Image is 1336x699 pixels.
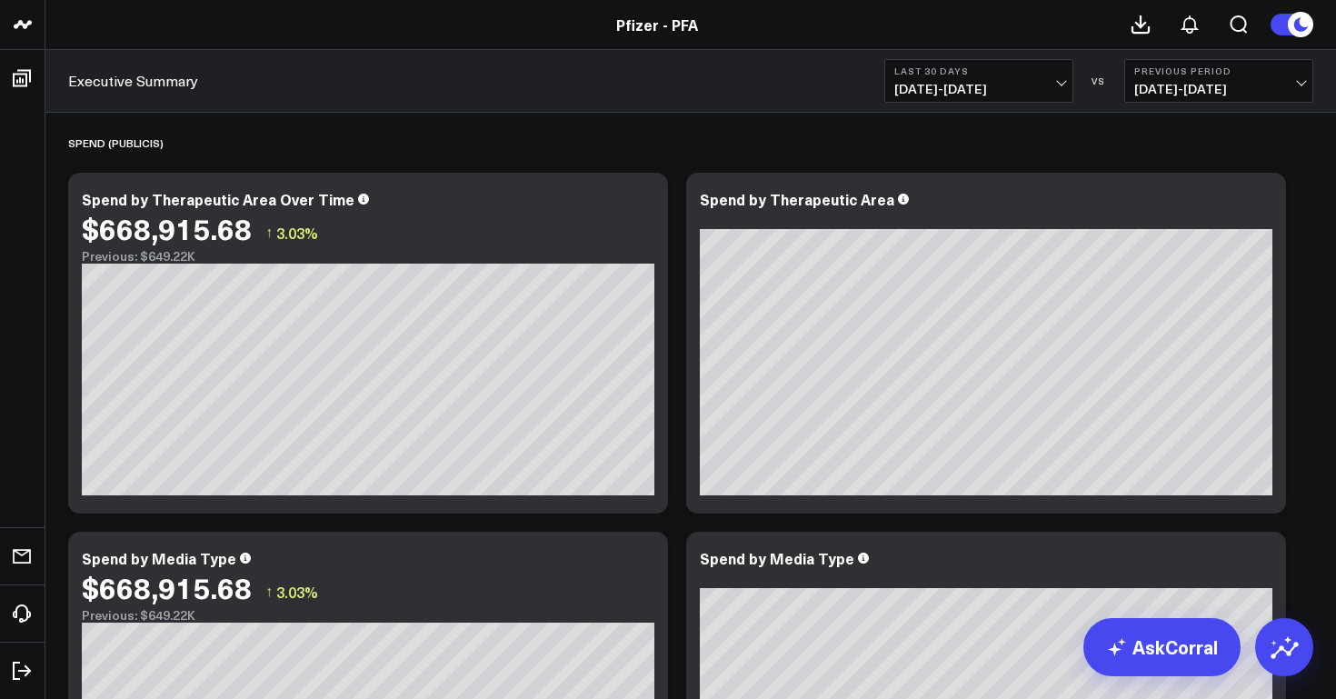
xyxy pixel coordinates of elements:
span: 3.03% [276,223,318,243]
div: Previous: $649.22K [82,608,654,623]
div: $668,915.68 [82,571,252,604]
div: SPEND (PUBLICIS) [68,122,164,164]
span: [DATE] - [DATE] [894,82,1063,96]
div: Spend by Therapeutic Area [700,189,894,209]
a: AskCorral [1083,618,1241,676]
a: Executive Summary [68,71,198,91]
b: Last 30 Days [894,65,1063,76]
div: Spend by Media Type [700,548,854,568]
div: $668,915.68 [82,212,252,245]
span: ↑ [265,580,273,604]
button: Last 30 Days[DATE]-[DATE] [884,59,1073,103]
b: Previous Period [1134,65,1303,76]
div: Previous: $649.22K [82,249,654,264]
div: VS [1082,75,1115,86]
span: 3.03% [276,582,318,602]
span: ↑ [265,221,273,245]
button: Previous Period[DATE]-[DATE] [1124,59,1313,103]
span: [DATE] - [DATE] [1134,82,1303,96]
div: Spend by Media Type [82,548,236,568]
a: Pfizer - PFA [616,15,698,35]
div: Spend by Therapeutic Area Over Time [82,189,354,209]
